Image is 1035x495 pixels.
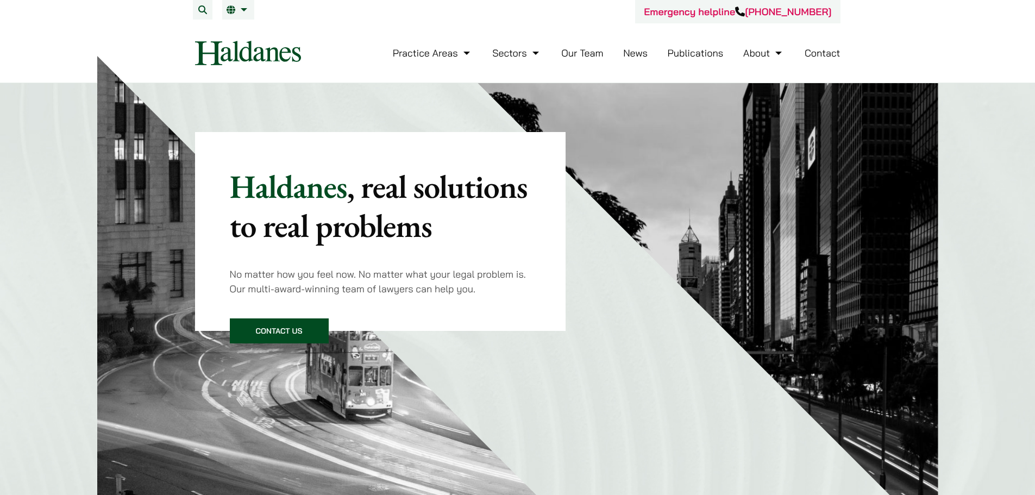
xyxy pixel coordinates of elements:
[230,167,531,245] p: Haldanes
[668,47,724,59] a: Publications
[393,47,473,59] a: Practice Areas
[195,41,301,65] img: Logo of Haldanes
[743,47,785,59] a: About
[644,5,831,18] a: Emergency helpline[PHONE_NUMBER]
[805,47,840,59] a: Contact
[561,47,603,59] a: Our Team
[492,47,541,59] a: Sectors
[230,267,531,296] p: No matter how you feel now. No matter what your legal problem is. Our multi-award-winning team of...
[230,318,329,343] a: Contact Us
[230,165,528,247] mark: , real solutions to real problems
[623,47,648,59] a: News
[227,5,250,14] a: EN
